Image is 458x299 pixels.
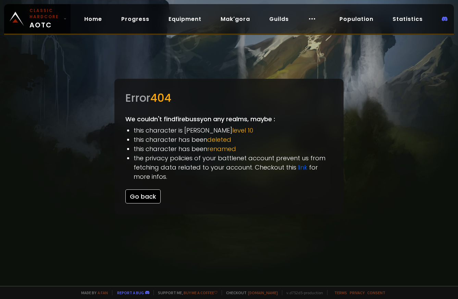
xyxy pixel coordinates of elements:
[79,12,108,26] a: Home
[367,290,385,295] a: Consent
[125,192,161,201] a: Go back
[222,290,278,295] span: Checkout
[116,12,155,26] a: Progress
[387,12,428,26] a: Statistics
[134,153,333,181] li: the privacy policies of your battlenet account prevent us from fetching data related to your acco...
[248,290,278,295] a: [DOMAIN_NAME]
[298,163,307,172] a: link
[134,126,333,135] li: this character is [PERSON_NAME]
[350,290,364,295] a: Privacy
[232,126,253,135] span: level 10
[163,12,207,26] a: Equipment
[207,135,231,144] span: deleted
[207,145,236,153] span: renamed
[125,90,333,106] div: Error
[4,4,71,34] a: Classic HardcoreAOTC
[282,290,323,295] span: v. d752d5 - production
[125,189,161,203] button: Go back
[117,290,144,295] a: Report a bug
[29,8,61,20] small: Classic Hardcore
[153,290,218,295] span: Support me,
[134,135,333,144] li: this character has been
[134,144,333,153] li: this character has been
[114,79,344,214] div: We couldn't find firebussy on any realms, maybe :
[334,290,347,295] a: Terms
[184,290,218,295] a: Buy me a coffee
[264,12,294,26] a: Guilds
[77,290,108,295] span: Made by
[334,12,379,26] a: Population
[98,290,108,295] a: a fan
[215,12,256,26] a: Mak'gora
[150,90,171,105] span: 404
[29,8,61,30] span: AOTC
